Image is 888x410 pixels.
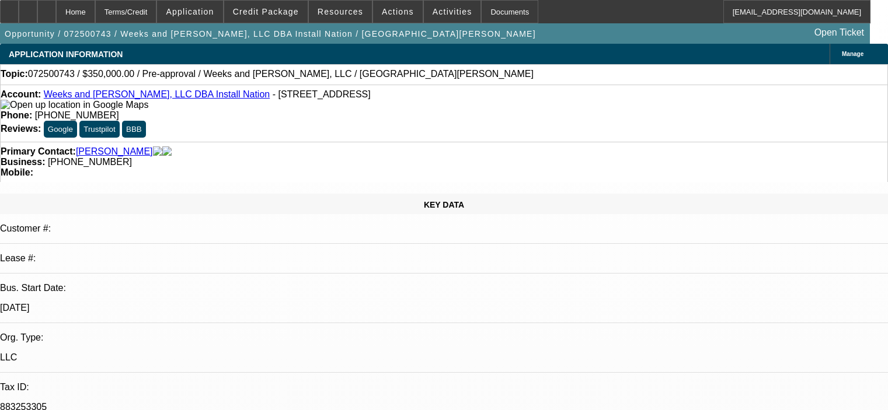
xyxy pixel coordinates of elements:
[1,100,148,110] a: View Google Maps
[224,1,308,23] button: Credit Package
[309,1,372,23] button: Resources
[1,89,41,99] strong: Account:
[810,23,869,43] a: Open Ticket
[433,7,472,16] span: Activities
[382,7,414,16] span: Actions
[1,167,33,177] strong: Mobile:
[5,29,536,38] span: Opportunity / 072500743 / Weeks and [PERSON_NAME], LLC DBA Install Nation / [GEOGRAPHIC_DATA][PER...
[44,89,270,99] a: Weeks and [PERSON_NAME], LLC DBA Install Nation
[318,7,363,16] span: Resources
[162,146,172,157] img: linkedin-icon.png
[9,50,123,59] span: APPLICATION INFORMATION
[424,200,464,209] span: KEY DATA
[1,69,28,79] strong: Topic:
[166,7,214,16] span: Application
[373,1,423,23] button: Actions
[44,121,77,138] button: Google
[424,1,481,23] button: Activities
[233,7,299,16] span: Credit Package
[1,110,32,120] strong: Phone:
[35,110,119,120] span: [PHONE_NUMBER]
[153,146,162,157] img: facebook-icon.png
[76,146,153,157] a: [PERSON_NAME]
[157,1,222,23] button: Application
[1,146,76,157] strong: Primary Contact:
[842,51,863,57] span: Manage
[1,124,41,134] strong: Reviews:
[28,69,534,79] span: 072500743 / $350,000.00 / Pre-approval / Weeks and [PERSON_NAME], LLC / [GEOGRAPHIC_DATA][PERSON_...
[1,100,148,110] img: Open up location in Google Maps
[122,121,146,138] button: BBB
[48,157,132,167] span: [PHONE_NUMBER]
[79,121,119,138] button: Trustpilot
[1,157,45,167] strong: Business:
[273,89,371,99] span: - [STREET_ADDRESS]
